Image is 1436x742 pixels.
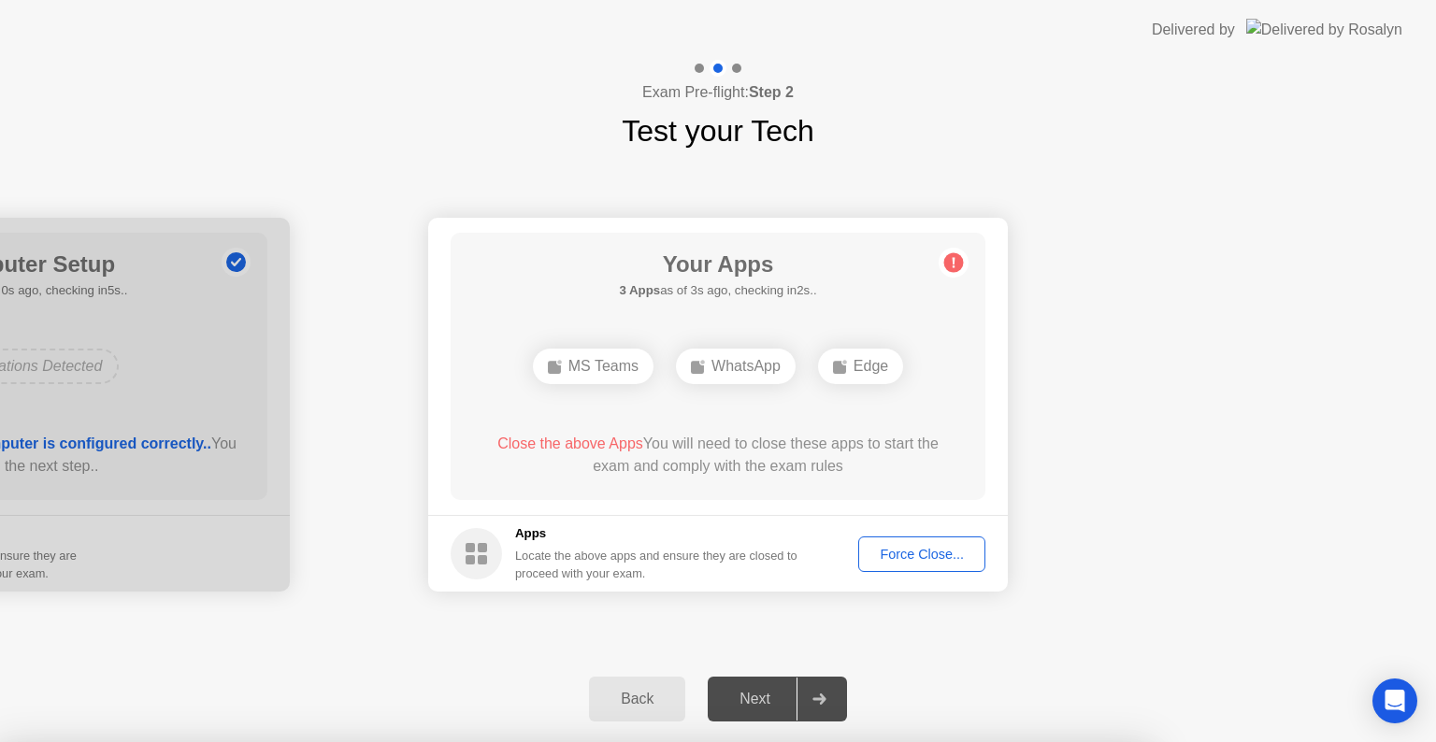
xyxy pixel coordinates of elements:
[642,81,794,104] h4: Exam Pre-flight:
[619,248,816,281] h1: Your Apps
[865,547,979,562] div: Force Close...
[676,349,796,384] div: WhatsApp
[478,433,959,478] div: You will need to close these apps to start the exam and comply with the exam rules
[818,349,903,384] div: Edge
[713,691,797,707] div: Next
[497,435,643,451] span: Close the above Apps
[749,84,794,100] b: Step 2
[515,524,798,543] h5: Apps
[622,108,814,153] h1: Test your Tech
[1152,19,1235,41] div: Delivered by
[619,283,660,297] b: 3 Apps
[619,281,816,300] h5: as of 3s ago, checking in2s..
[595,691,680,707] div: Back
[1372,678,1417,723] div: Open Intercom Messenger
[533,349,653,384] div: MS Teams
[515,547,798,582] div: Locate the above apps and ensure they are closed to proceed with your exam.
[1246,19,1402,40] img: Delivered by Rosalyn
